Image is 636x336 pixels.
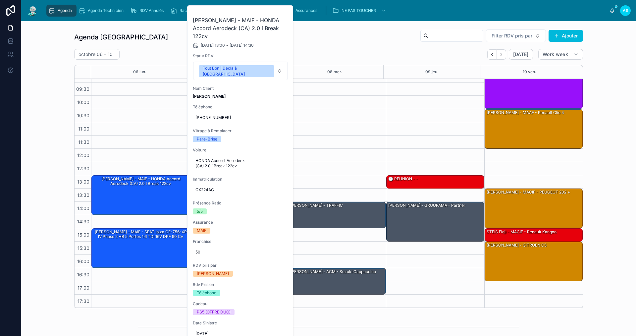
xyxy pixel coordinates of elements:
[26,5,38,16] img: App logo
[197,271,229,277] div: [PERSON_NAME]
[133,65,146,79] button: 06 lun.
[193,16,288,40] h2: [PERSON_NAME] - MAIF - HONDA Accord Aerodeck (CA) 2.0 i Break 122cv
[230,43,254,48] span: [DATE] 14:30
[93,229,189,240] div: [PERSON_NAME] - MAIF - SEAT Ibiza CF-756-XP IV Phase 2 HB 5 Portes 1.6 TDI 16V DPF 90 cv
[388,202,466,208] div: [PERSON_NAME] - GROUPAMA - Partner
[330,5,389,17] a: NE PAS TOUCHER
[290,202,344,208] div: [PERSON_NAME] - TRAFFIC
[194,5,227,17] a: Cadeaux
[92,176,189,215] div: [PERSON_NAME] - MAIF - HONDA Accord Aerodeck (CA) 2.0 i Break 122cv
[523,65,536,79] button: 10 ven.
[193,282,288,287] span: Rdv Pris en
[492,32,532,39] span: Filter RDV pris par
[485,229,582,241] div: STEIS Fidji - MACIF - Renault kangoo
[75,86,91,92] span: 09:30
[509,49,533,60] button: [DATE]
[197,309,231,315] div: PS5 (OFFRE DUO)
[139,8,164,13] span: RDV Annulés
[289,268,386,294] div: [PERSON_NAME] - ACM - suzuki cappuccino
[74,32,168,42] h1: Agenda [GEOGRAPHIC_DATA]
[76,298,91,304] span: 17:30
[485,109,582,148] div: [PERSON_NAME] - MAAF - Renault clio 4
[76,113,91,118] span: 10:30
[387,202,484,241] div: [PERSON_NAME] - GROUPAMA - Partner
[193,147,288,153] span: Voiture
[92,229,189,268] div: [PERSON_NAME] - MAIF - SEAT Ibiza CF-756-XP IV Phase 2 HB 5 Portes 1.6 TDI 16V DPF 90 cv
[284,5,322,17] a: Assurances
[197,136,217,142] div: Pare-Brise
[193,94,226,99] strong: [PERSON_NAME]
[193,239,288,244] span: Franchise
[79,51,113,58] h2: octobre 06 – 10
[76,219,91,224] span: 14:30
[193,177,288,182] span: Immatriculation
[197,208,203,214] div: 5/5
[485,189,582,228] div: [PERSON_NAME] - MACIF - PEUGEOT 202 +
[193,320,288,326] span: Date Sinistre
[77,5,128,17] a: Agenda Technicien
[387,176,484,188] div: 🕒 RÉUNION - -
[168,5,194,17] a: Rack
[193,86,288,91] span: Nom Client
[193,53,288,59] span: Statut RDV
[193,128,288,134] span: Vitrage à Remplacer
[486,242,547,248] div: [PERSON_NAME] - CITROEN C5
[486,29,546,42] button: Select Button
[76,205,91,211] span: 14:00
[76,99,91,105] span: 10:00
[58,8,72,13] span: Agenda
[290,269,377,275] div: [PERSON_NAME] - ACM - suzuki cappuccino
[295,8,317,13] span: Assurances
[197,228,206,234] div: MAIF
[76,192,91,198] span: 13:30
[226,43,228,48] span: -
[388,176,419,182] div: 🕒 RÉUNION - -
[195,158,286,169] span: HONDA Accord Aerodeck (CA) 2.0 i Break 122cv
[549,30,583,42] button: Ajouter
[197,290,216,296] div: Téléphone
[195,250,286,255] span: 50
[193,220,288,225] span: Assurance
[193,200,288,206] span: Présence Ratio
[485,242,582,281] div: [PERSON_NAME] - CITROEN C5
[193,263,288,268] span: RDV pris par
[486,110,565,116] div: [PERSON_NAME] - MAAF - Renault clio 4
[195,115,286,120] span: [PHONE_NUMBER]
[486,189,571,195] div: [PERSON_NAME] - MACIF - PEUGEOT 202 +
[76,285,91,291] span: 17:00
[193,62,288,80] button: Select Button
[76,179,91,185] span: 13:00
[486,229,557,235] div: STEIS Fidji - MACIF - Renault kangoo
[327,65,342,79] button: 08 mer.
[342,8,376,13] span: NE PAS TOUCHER
[513,51,529,57] span: [DATE]
[76,272,91,277] span: 16:30
[487,49,497,60] button: Back
[623,8,628,13] span: AS
[543,51,568,57] span: Work week
[88,8,124,13] span: Agenda Technicien
[538,49,583,60] button: Work week
[46,5,77,17] a: Agenda
[77,126,91,132] span: 11:00
[44,3,609,18] div: scrollable content
[497,49,506,60] button: Next
[76,152,91,158] span: 12:00
[201,43,225,48] span: [DATE] 13:00
[76,245,91,251] span: 15:30
[425,65,439,79] button: 09 jeu.
[193,301,288,307] span: Cadeau
[76,232,91,238] span: 15:00
[180,8,189,13] span: Rack
[93,176,189,187] div: [PERSON_NAME] - MAIF - HONDA Accord Aerodeck (CA) 2.0 i Break 122cv
[77,139,91,145] span: 11:30
[203,65,270,77] div: Tout Bon | Décla à [GEOGRAPHIC_DATA]
[227,5,284,17] a: Dossiers Non Envoyés
[289,202,386,228] div: [PERSON_NAME] - TRAFFIC
[195,187,286,193] span: CX224AC
[76,166,91,171] span: 12:30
